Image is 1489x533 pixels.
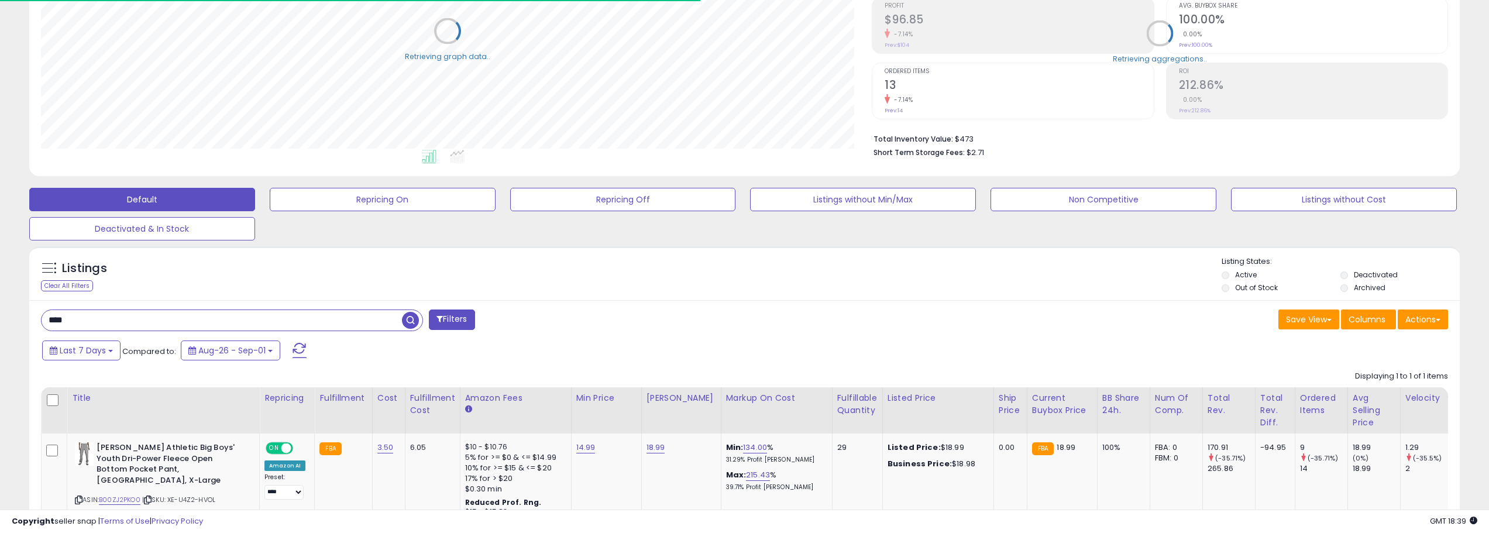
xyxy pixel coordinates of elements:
button: Repricing Off [510,188,736,211]
div: Amazon Fees [465,392,566,404]
small: FBA [319,442,341,455]
div: Avg Selling Price [1353,392,1395,429]
button: Non Competitive [991,188,1216,211]
span: OFF [291,443,310,453]
div: Total Rev. [1208,392,1250,417]
p: 31.29% Profit [PERSON_NAME] [726,456,823,464]
div: $18.98 [888,459,985,469]
div: 29 [837,442,874,453]
small: Amazon Fees. [465,404,472,415]
button: Save View [1278,310,1339,329]
div: FBM: 0 [1155,453,1194,463]
div: 1.29 [1405,442,1453,453]
b: Business Price: [888,458,952,469]
button: Columns [1341,310,1396,329]
p: Listing States: [1222,256,1460,267]
b: Min: [726,442,744,453]
div: Velocity [1405,392,1448,404]
div: Clear All Filters [41,280,93,291]
div: Listed Price [888,392,989,404]
div: Cost [377,392,400,404]
button: Aug-26 - Sep-01 [181,341,280,360]
button: Deactivated & In Stock [29,217,255,240]
div: % [726,470,823,491]
span: Compared to: [122,346,176,357]
div: seller snap | | [12,516,203,527]
small: FBA [1032,442,1054,455]
div: 0.00 [999,442,1018,453]
div: Fulfillment Cost [410,392,455,417]
small: (-35.5%) [1413,453,1442,463]
label: Out of Stock [1235,283,1278,293]
div: 17% for > $20 [465,473,562,484]
span: Columns [1349,314,1385,325]
button: Last 7 Days [42,341,121,360]
label: Deactivated [1354,270,1398,280]
div: % [726,442,823,464]
div: $18.99 [888,442,985,453]
div: 10% for >= $15 & <= $20 [465,463,562,473]
div: 2 [1405,463,1453,474]
span: 2025-09-9 18:39 GMT [1430,515,1477,527]
div: 14 [1300,463,1347,474]
div: $0.30 min [465,484,562,494]
span: 18.99 [1057,442,1075,453]
div: Title [72,392,255,404]
div: [PERSON_NAME] [647,392,716,404]
div: Num of Comp. [1155,392,1198,417]
div: Repricing [264,392,310,404]
a: 3.50 [377,442,394,453]
div: Min Price [576,392,637,404]
div: 18.99 [1353,442,1400,453]
div: 5% for >= $0 & <= $14.99 [465,452,562,463]
label: Archived [1354,283,1385,293]
p: 39.71% Profit [PERSON_NAME] [726,483,823,491]
button: Listings without Min/Max [750,188,976,211]
div: 265.86 [1208,463,1255,474]
small: (-35.71%) [1215,453,1246,463]
div: Total Rev. Diff. [1260,392,1290,429]
div: Ordered Items [1300,392,1343,417]
div: Displaying 1 to 1 of 1 items [1355,371,1448,382]
span: Last 7 Days [60,345,106,356]
div: 6.05 [410,442,451,453]
a: 215.43 [746,469,770,481]
a: Privacy Policy [152,515,203,527]
small: (0%) [1353,453,1369,463]
span: | SKU: XE-U4Z2-HVOL [142,495,215,504]
div: Amazon AI [264,460,305,471]
b: Listed Price: [888,442,941,453]
b: Reduced Prof. Rng. [465,497,542,507]
div: BB Share 24h. [1102,392,1145,417]
b: Max: [726,469,747,480]
div: $10 - $10.76 [465,442,562,452]
span: Aug-26 - Sep-01 [198,345,266,356]
label: Active [1235,270,1257,280]
span: ON [267,443,281,453]
div: 170.91 [1208,442,1255,453]
div: FBA: 0 [1155,442,1194,453]
div: Preset: [264,473,305,500]
button: Filters [429,310,474,330]
strong: Copyright [12,515,54,527]
div: Retrieving aggregations.. [1113,53,1207,64]
button: Actions [1398,310,1448,329]
div: 18.99 [1353,463,1400,474]
div: $15 - $15.83 [465,507,562,517]
a: B00ZJ2PKO0 [99,495,140,505]
h5: Listings [62,260,107,277]
button: Repricing On [270,188,496,211]
button: Listings without Cost [1231,188,1457,211]
img: 41IyM1CX2xL._SL40_.jpg [75,442,94,466]
div: Fulfillable Quantity [837,392,878,417]
b: [PERSON_NAME] Athletic Big Boys' Youth Dri-Power Fleece Open Bottom Pocket Pant, [GEOGRAPHIC_DATA... [97,442,239,489]
small: (-35.71%) [1308,453,1338,463]
div: 9 [1300,442,1347,453]
a: 14.99 [576,442,596,453]
div: Ship Price [999,392,1022,417]
button: Default [29,188,255,211]
div: Fulfillment [319,392,367,404]
div: 100% [1102,442,1141,453]
div: -94.95 [1260,442,1286,453]
a: 18.99 [647,442,665,453]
